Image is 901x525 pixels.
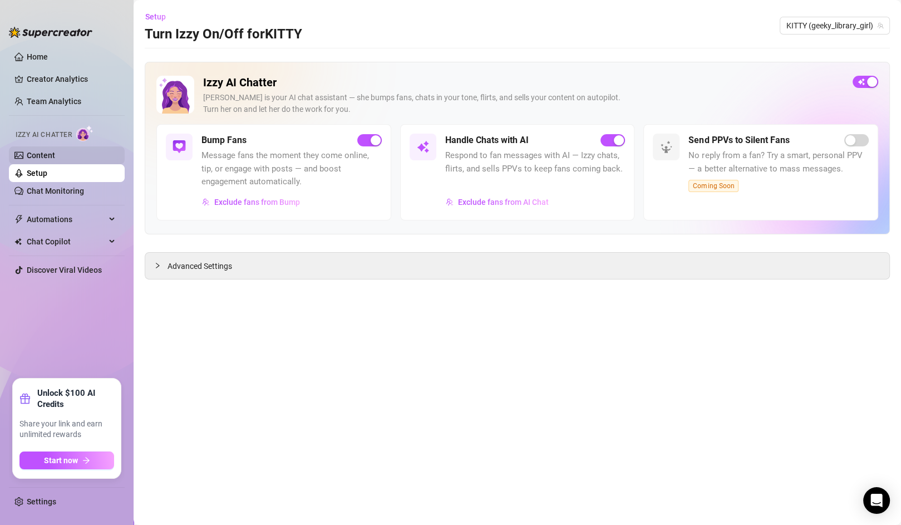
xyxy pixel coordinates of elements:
[27,497,56,506] a: Settings
[154,259,168,272] div: collapsed
[44,456,78,465] span: Start now
[14,215,23,224] span: thunderbolt
[173,140,186,154] img: svg%3e
[168,260,232,272] span: Advanced Settings
[14,238,22,246] img: Chat Copilot
[9,27,92,38] img: logo-BBDzfeDw.svg
[145,26,302,43] h3: Turn Izzy On/Off for KITTY
[203,92,844,115] div: [PERSON_NAME] is your AI chat assistant — she bumps fans, chats in your tone, flirts, and sells y...
[27,233,106,251] span: Chat Copilot
[201,193,301,211] button: Exclude fans from Bump
[445,193,549,211] button: Exclude fans from AI Chat
[16,130,72,140] span: Izzy AI Chatter
[27,52,48,61] a: Home
[27,151,55,160] a: Content
[445,149,626,175] span: Respond to fan messages with AI — Izzy chats, flirts, and sells PPVs to keep fans coming back.
[27,169,47,178] a: Setup
[19,419,114,440] span: Share your link and earn unlimited rewards
[145,8,175,26] button: Setup
[76,125,93,141] img: AI Chatter
[786,17,883,34] span: KITTY (geeky_library_girl)
[27,210,106,228] span: Automations
[27,97,81,106] a: Team Analytics
[27,266,102,274] a: Discover Viral Videos
[659,140,673,154] img: svg%3e
[863,487,890,514] div: Open Intercom Messenger
[19,393,31,404] span: gift
[145,12,166,21] span: Setup
[37,387,114,410] strong: Unlock $100 AI Credits
[688,134,789,147] h5: Send PPVs to Silent Fans
[82,457,90,464] span: arrow-right
[201,149,382,189] span: Message fans the moment they come online, tip, or engage with posts — and boost engagement automa...
[19,452,114,469] button: Start nowarrow-right
[203,76,844,90] h2: Izzy AI Chatter
[445,134,529,147] h5: Handle Chats with AI
[156,76,194,114] img: Izzy AI Chatter
[416,140,430,154] img: svg%3e
[446,198,454,206] img: svg%3e
[688,180,738,192] span: Coming Soon
[458,198,549,207] span: Exclude fans from AI Chat
[877,22,884,29] span: team
[27,70,116,88] a: Creator Analytics
[214,198,300,207] span: Exclude fans from Bump
[202,198,210,206] img: svg%3e
[688,149,869,175] span: No reply from a fan? Try a smart, personal PPV — a better alternative to mass messages.
[27,187,84,195] a: Chat Monitoring
[154,262,161,269] span: collapsed
[201,134,247,147] h5: Bump Fans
